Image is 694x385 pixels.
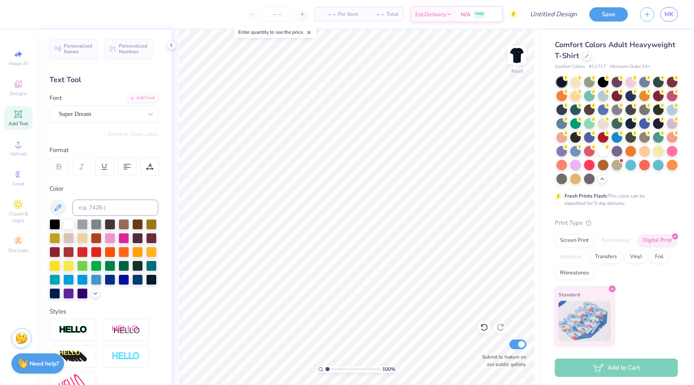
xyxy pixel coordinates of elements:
span: Total [386,10,399,19]
label: Submit to feature on our public gallery. [478,353,526,368]
div: Add Font [126,94,158,103]
span: 100 % [382,365,395,373]
img: 3d Illusion [59,350,87,363]
span: – – [368,10,384,19]
img: Shadow [112,325,140,335]
span: Clipart & logos [4,211,32,224]
strong: Fresh Prints Flash: [565,193,608,199]
div: Embroidery [597,235,635,247]
span: Comfort Colors [555,63,585,70]
div: Front [511,67,523,75]
span: Personalized Names [64,43,93,54]
div: Transfers [590,251,622,263]
span: – – [319,10,336,19]
span: N/A [461,10,470,19]
div: This color can be expedited for 5 day delivery. [565,192,664,207]
div: Screen Print [555,235,594,247]
div: Vinyl [625,251,647,263]
label: Font [50,94,62,103]
div: Color [50,184,158,194]
div: Digital Print [638,235,677,247]
span: # C1717 [589,63,606,70]
span: FREE [475,11,484,17]
div: Foil [650,251,669,263]
span: Minimum Order: 24 + [610,63,651,70]
span: Decorate [9,247,28,254]
button: Save [589,7,628,22]
img: Stroke [59,325,87,335]
img: Front [509,47,525,63]
div: Styles [50,307,158,316]
img: Standard [558,301,611,341]
div: Enter quantity to see the price. [234,26,316,38]
span: Comfort Colors Adult Heavyweight T-Shirt [555,40,675,61]
span: Standard [558,290,580,299]
div: Rhinestones [555,267,594,279]
span: Upload [10,150,26,157]
span: MK [664,10,674,19]
img: Negative Space [112,352,140,361]
span: Per Item [338,10,358,19]
div: Print Type [555,218,678,228]
span: Add Text [9,120,28,127]
span: Greek [12,181,25,187]
button: Switch to Greek Letters [108,131,158,137]
span: Designs [9,90,27,97]
span: Image AI [9,60,28,67]
a: MK [660,7,678,22]
span: Personalized Numbers [119,43,148,54]
input: e.g. 7428 c [72,200,158,216]
div: Format [50,146,159,155]
span: Est. Delivery [415,10,446,19]
div: Text Tool [50,74,158,85]
input: Untitled Design [524,6,583,22]
input: – – [261,7,293,22]
strong: Need help? [30,360,59,368]
div: Applique [555,251,587,263]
